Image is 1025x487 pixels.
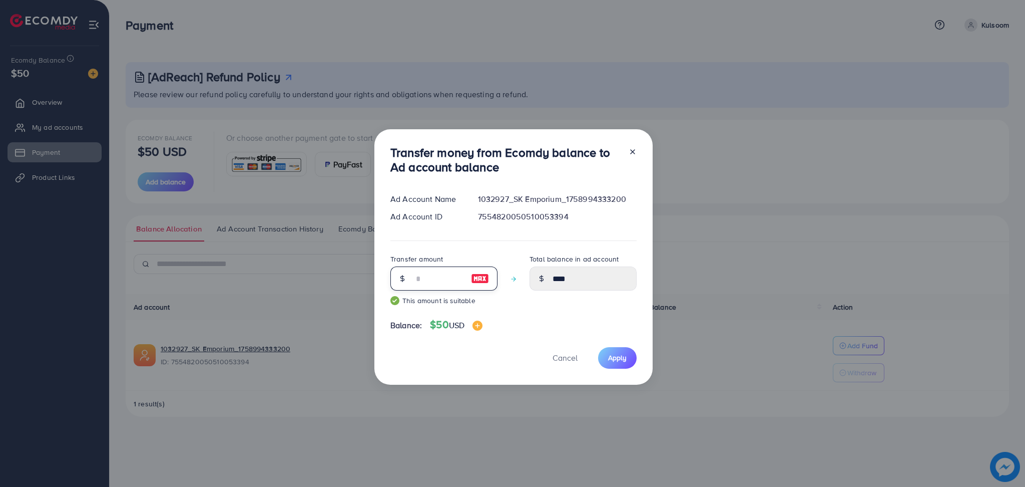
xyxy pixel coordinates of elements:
[470,193,645,205] div: 1032927_SK Emporium_1758994333200
[540,347,590,369] button: Cancel
[430,319,482,331] h4: $50
[382,211,470,222] div: Ad Account ID
[390,320,422,331] span: Balance:
[471,273,489,285] img: image
[449,320,464,331] span: USD
[553,352,578,363] span: Cancel
[382,193,470,205] div: Ad Account Name
[390,296,497,306] small: This amount is suitable
[390,296,399,305] img: guide
[390,254,443,264] label: Transfer amount
[530,254,619,264] label: Total balance in ad account
[608,353,627,363] span: Apply
[390,145,621,174] h3: Transfer money from Ecomdy balance to Ad account balance
[472,321,482,331] img: image
[470,211,645,222] div: 7554820050510053394
[598,347,637,369] button: Apply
